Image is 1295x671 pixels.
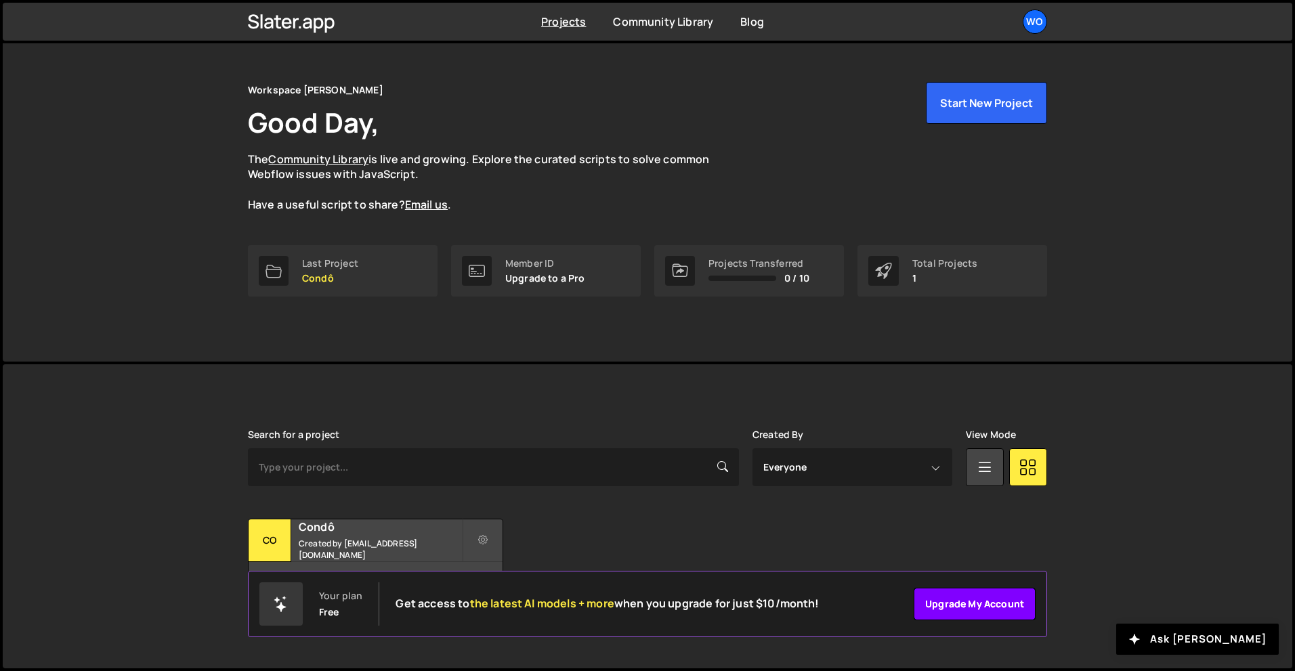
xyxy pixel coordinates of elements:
h2: Condô [299,519,462,534]
div: Member ID [505,258,585,269]
h1: Good Day, [248,104,379,141]
div: Projects Transferred [708,258,809,269]
a: Wo [1023,9,1047,34]
button: Ask [PERSON_NAME] [1116,624,1279,655]
a: Blog [740,14,764,29]
span: 0 / 10 [784,273,809,284]
label: Created By [752,429,804,440]
a: Projects [541,14,586,29]
a: Community Library [613,14,713,29]
p: Upgrade to a Pro [505,273,585,284]
div: Total Projects [912,258,977,269]
label: View Mode [966,429,1016,440]
a: Email us [405,197,448,212]
button: Start New Project [926,82,1047,124]
div: Your plan [319,590,362,601]
span: the latest AI models + more [470,596,614,611]
div: Free [319,607,339,618]
a: Upgrade my account [914,588,1036,620]
small: Created by [EMAIL_ADDRESS][DOMAIN_NAME] [299,538,462,561]
a: Community Library [268,152,368,167]
p: Condô [302,273,358,284]
a: Co Condô Created by [EMAIL_ADDRESS][DOMAIN_NAME] 1 page, last updated by over [DATE] [248,519,503,603]
p: The is live and growing. Explore the curated scripts to solve common Webflow issues with JavaScri... [248,152,736,213]
p: 1 [912,273,977,284]
div: Workspace [PERSON_NAME] [248,82,383,98]
div: 1 page, last updated by over [DATE] [249,562,503,603]
div: Co [249,519,291,562]
input: Type your project... [248,448,739,486]
a: Last Project Condô [248,245,438,297]
h2: Get access to when you upgrade for just $10/month! [396,597,819,610]
label: Search for a project [248,429,339,440]
div: Last Project [302,258,358,269]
